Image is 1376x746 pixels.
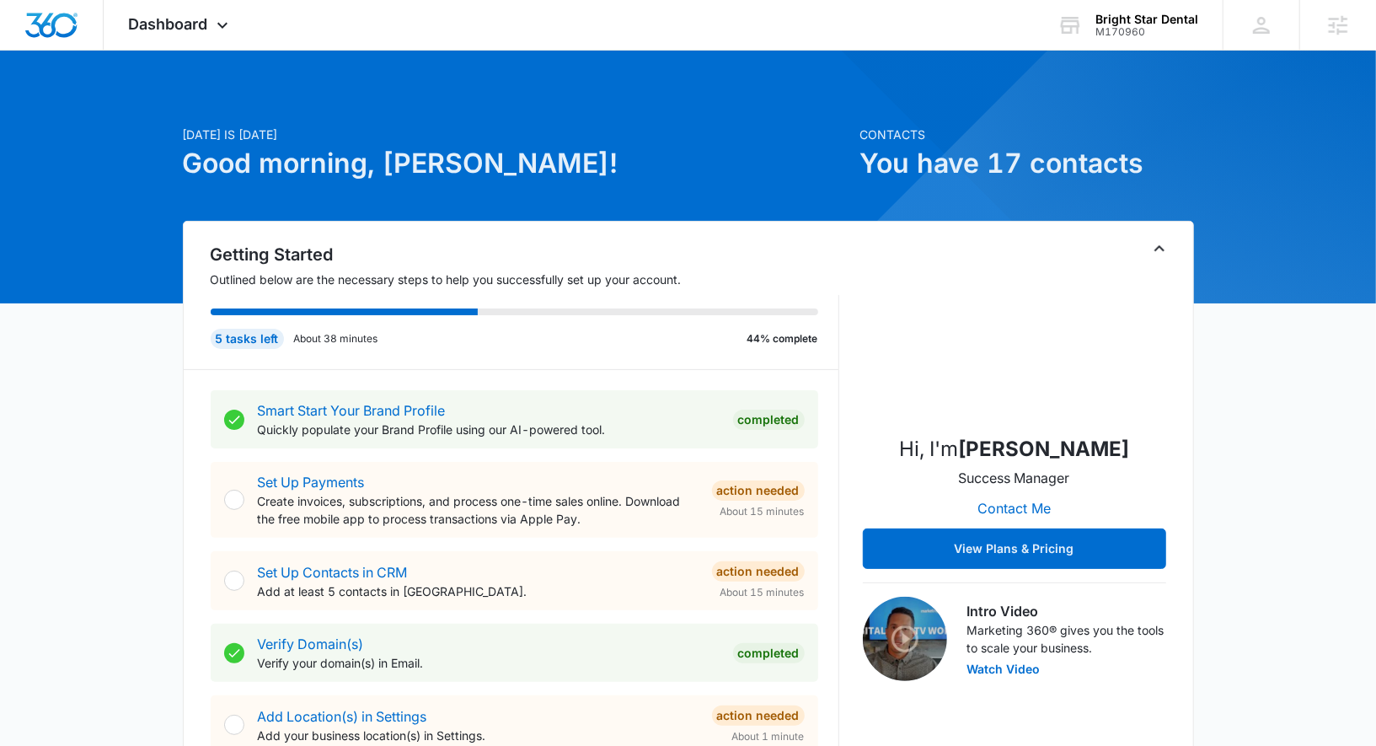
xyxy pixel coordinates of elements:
[958,437,1129,461] strong: [PERSON_NAME]
[860,143,1194,184] h1: You have 17 contacts
[258,402,446,419] a: Smart Start Your Brand Profile
[258,564,408,581] a: Set Up Contacts in CRM
[959,468,1070,488] p: Success Manager
[183,126,850,143] p: [DATE] is [DATE]
[1095,26,1198,38] div: account id
[733,410,805,430] div: Completed
[732,729,805,744] span: About 1 minute
[733,643,805,663] div: Completed
[747,331,818,346] p: 44% complete
[720,504,805,519] span: About 15 minutes
[211,271,839,288] p: Outlined below are the necessary steps to help you successfully set up your account.
[258,421,720,438] p: Quickly populate your Brand Profile using our AI-powered tool.
[258,727,699,744] p: Add your business location(s) in Settings.
[720,585,805,600] span: About 15 minutes
[294,331,378,346] p: About 38 minutes
[1095,13,1198,26] div: account name
[967,601,1166,621] h3: Intro Video
[961,488,1068,529] button: Contact Me
[712,706,805,726] div: Action Needed
[258,492,699,528] p: Create invoices, subscriptions, and process one-time sales online. Download the free mobile app t...
[211,329,284,349] div: 5 tasks left
[930,252,1099,421] img: Angelis Torres
[1149,239,1170,259] button: Toggle Collapse
[258,708,427,725] a: Add Location(s) in Settings
[258,474,365,491] a: Set Up Payments
[183,143,850,184] h1: Good morning, [PERSON_NAME]!
[967,663,1041,675] button: Watch Video
[712,480,805,501] div: Action Needed
[258,582,699,600] p: Add at least 5 contacts in [GEOGRAPHIC_DATA].
[863,597,947,681] img: Intro Video
[899,434,1129,464] p: Hi, I'm
[860,126,1194,143] p: Contacts
[712,561,805,582] div: Action Needed
[967,621,1166,657] p: Marketing 360® gives you the tools to scale your business.
[863,529,1166,569] button: View Plans & Pricing
[211,242,839,267] h2: Getting Started
[258,654,720,672] p: Verify your domain(s) in Email.
[258,636,364,652] a: Verify Domain(s)
[129,15,208,33] span: Dashboard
